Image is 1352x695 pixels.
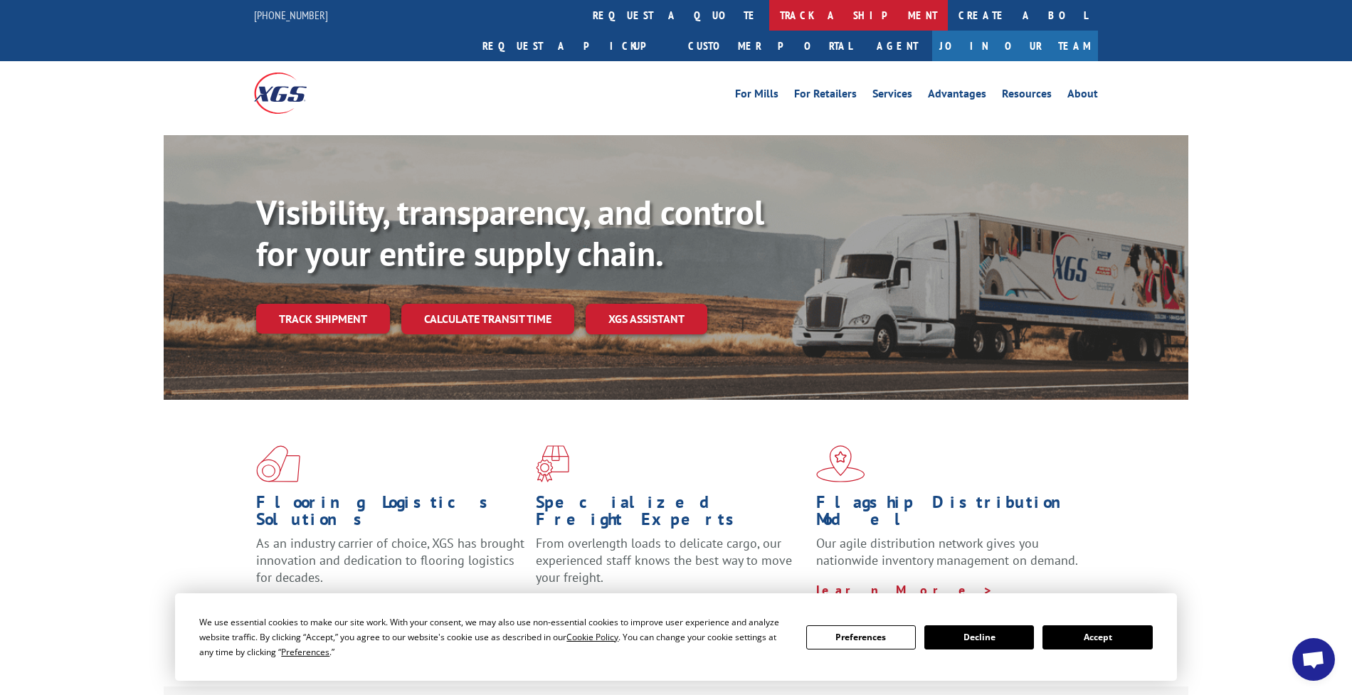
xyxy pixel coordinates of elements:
a: Calculate transit time [401,304,574,334]
a: Advantages [928,88,986,104]
button: Accept [1042,625,1152,649]
span: Cookie Policy [566,631,618,643]
a: Track shipment [256,304,390,334]
img: xgs-icon-flagship-distribution-model-red [816,445,865,482]
button: Decline [924,625,1034,649]
div: Open chat [1292,638,1335,681]
a: For Mills [735,88,778,104]
div: Cookie Consent Prompt [175,593,1177,681]
span: Preferences [281,646,329,658]
h1: Flooring Logistics Solutions [256,494,525,535]
a: Learn More > [816,582,993,598]
a: Join Our Team [932,31,1098,61]
button: Preferences [806,625,916,649]
a: Agent [862,31,932,61]
a: [PHONE_NUMBER] [254,8,328,22]
a: About [1067,88,1098,104]
img: xgs-icon-focused-on-flooring-red [536,445,569,482]
h1: Flagship Distribution Model [816,494,1085,535]
span: Our agile distribution network gives you nationwide inventory management on demand. [816,535,1078,568]
b: Visibility, transparency, and control for your entire supply chain. [256,190,764,275]
a: Request a pickup [472,31,677,61]
div: We use essential cookies to make our site work. With your consent, we may also use non-essential ... [199,615,788,659]
h1: Specialized Freight Experts [536,494,805,535]
a: For Retailers [794,88,857,104]
span: As an industry carrier of choice, XGS has brought innovation and dedication to flooring logistics... [256,535,524,585]
img: xgs-icon-total-supply-chain-intelligence-red [256,445,300,482]
a: Services [872,88,912,104]
a: Customer Portal [677,31,862,61]
a: Resources [1002,88,1052,104]
p: From overlength loads to delicate cargo, our experienced staff knows the best way to move your fr... [536,535,805,598]
a: XGS ASSISTANT [586,304,707,334]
